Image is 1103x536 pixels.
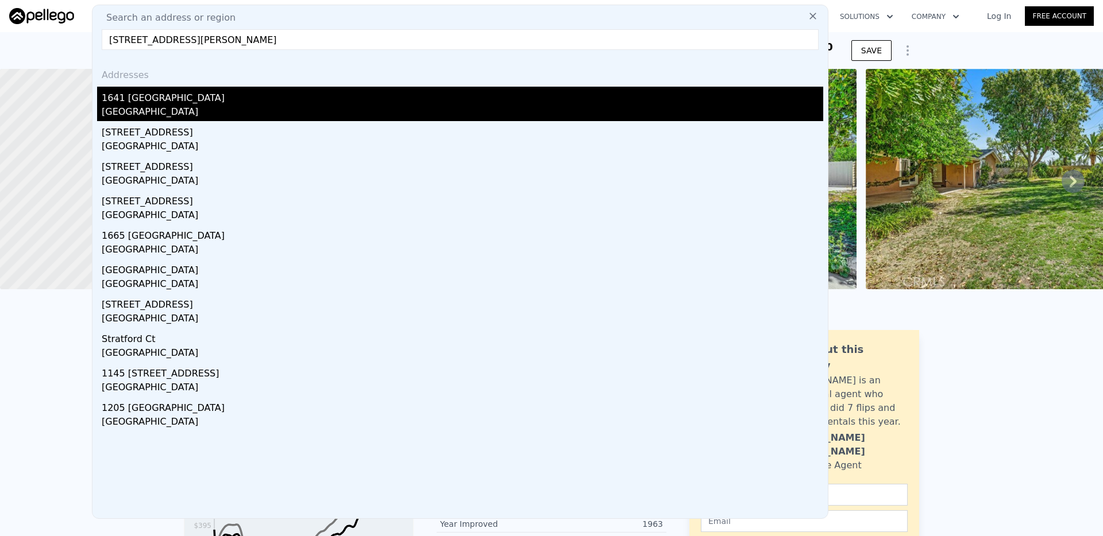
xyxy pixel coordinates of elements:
div: Ask about this property [780,341,908,374]
div: 1145 [STREET_ADDRESS] [102,362,823,380]
input: Email [701,510,908,532]
div: 1963 [551,518,663,530]
div: [GEOGRAPHIC_DATA] [102,415,823,431]
button: Show Options [896,39,919,62]
div: Stratford Ct [102,328,823,346]
div: [GEOGRAPHIC_DATA] [102,312,823,328]
div: [GEOGRAPHIC_DATA] [102,105,823,121]
input: Enter an address, city, region, neighborhood or zip code [102,29,819,50]
div: [PERSON_NAME] [PERSON_NAME] [780,431,908,459]
tspan: $395 [194,522,211,530]
div: Addresses [97,59,823,87]
div: [GEOGRAPHIC_DATA] [102,346,823,362]
button: Company [903,6,969,27]
button: Solutions [831,6,903,27]
span: Search an address or region [97,11,236,25]
div: [PERSON_NAME] is an active local agent who personally did 7 flips and bought 3 rentals this year. [780,374,908,429]
div: [GEOGRAPHIC_DATA] [102,243,823,259]
div: [GEOGRAPHIC_DATA] [102,174,823,190]
div: [GEOGRAPHIC_DATA] [102,139,823,156]
div: [STREET_ADDRESS] [102,190,823,208]
button: SAVE [851,40,892,61]
div: Year Improved [440,518,551,530]
div: [GEOGRAPHIC_DATA] [102,380,823,397]
div: 1665 [GEOGRAPHIC_DATA] [102,224,823,243]
a: Free Account [1025,6,1094,26]
div: [GEOGRAPHIC_DATA] [102,259,823,277]
div: [GEOGRAPHIC_DATA] [102,208,823,224]
a: Log In [973,10,1025,22]
div: [STREET_ADDRESS] [102,156,823,174]
div: 1641 [GEOGRAPHIC_DATA] [102,87,823,105]
div: [STREET_ADDRESS] [102,293,823,312]
div: [GEOGRAPHIC_DATA] [102,277,823,293]
img: Pellego [9,8,74,24]
div: [STREET_ADDRESS] [102,121,823,139]
div: 1205 [GEOGRAPHIC_DATA] [102,397,823,415]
